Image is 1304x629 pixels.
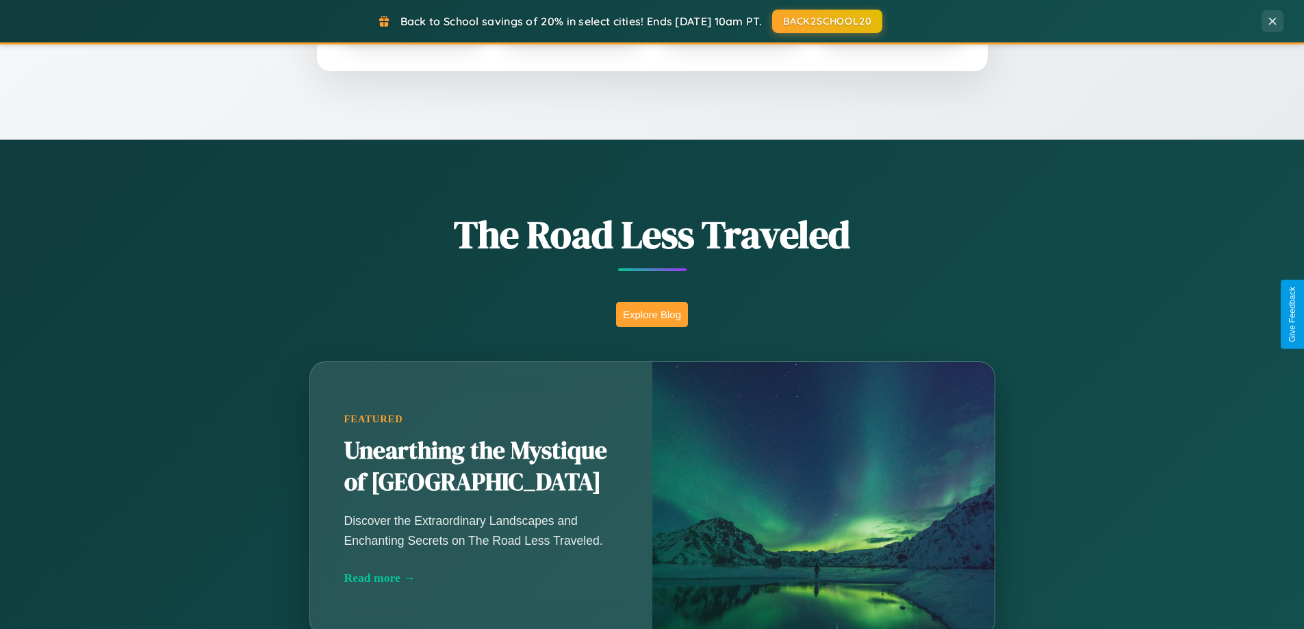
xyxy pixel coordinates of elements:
[616,302,688,327] button: Explore Blog
[400,14,762,28] span: Back to School savings of 20% in select cities! Ends [DATE] 10am PT.
[344,413,618,425] div: Featured
[344,571,618,585] div: Read more →
[344,511,618,550] p: Discover the Extraordinary Landscapes and Enchanting Secrets on The Road Less Traveled.
[344,435,618,498] h2: Unearthing the Mystique of [GEOGRAPHIC_DATA]
[1288,287,1297,342] div: Give Feedback
[242,208,1063,261] h1: The Road Less Traveled
[772,10,882,33] button: BACK2SCHOOL20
